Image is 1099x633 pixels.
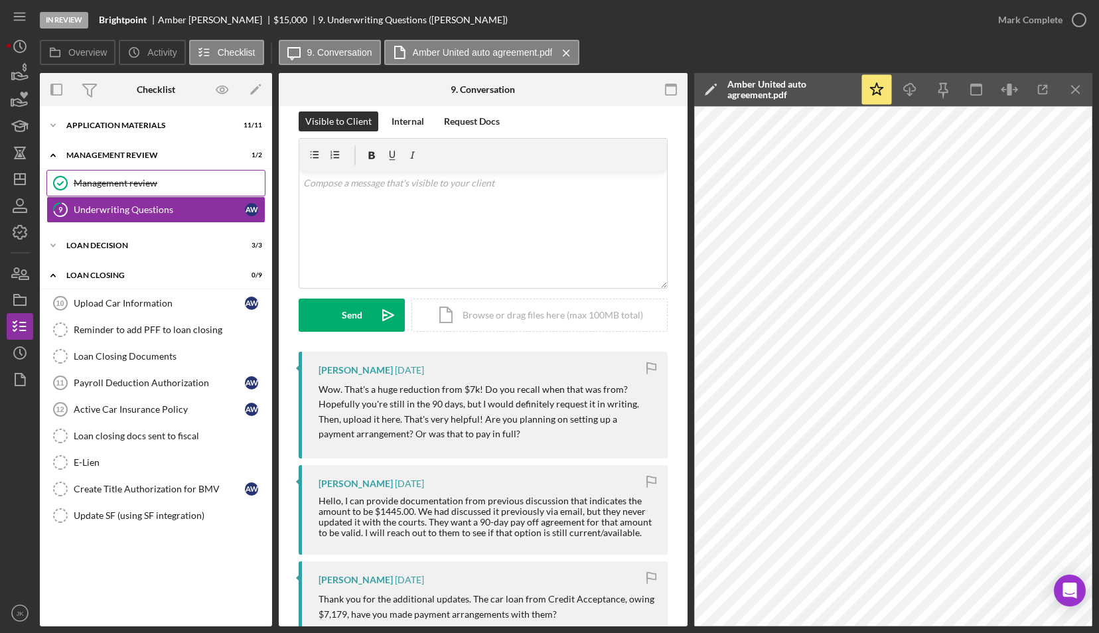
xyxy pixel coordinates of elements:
div: [PERSON_NAME] [319,478,393,489]
div: 1 / 2 [238,151,262,159]
a: 10Upload Car InformationAW [46,290,265,316]
p: Thank you for the additional updates. The car loan from Credit Acceptance, owing $7,179, have you... [319,592,654,622]
span: $15,000 [273,14,307,25]
div: Reminder to add PFF to loan closing [74,324,265,335]
div: Mark Complete [998,7,1062,33]
time: 2025-10-07 15:50 [395,575,424,585]
a: 12Active Car Insurance PolicyAW [46,396,265,423]
a: Create Title Authorization for BMVAW [46,476,265,502]
div: Visible to Client [305,111,372,131]
div: 0 / 9 [238,271,262,279]
a: Loan closing docs sent to fiscal [46,423,265,449]
button: Overview [40,40,115,65]
a: 11Payroll Deduction AuthorizationAW [46,370,265,396]
label: Overview [68,47,107,58]
button: Request Docs [437,111,506,131]
div: Checklist [137,84,175,95]
div: 9. Conversation [451,84,515,95]
div: Hello, I can provide documentation from previous discussion that indicates the amount to be $1445... [319,496,654,538]
div: Loan Closing [66,271,229,279]
div: E-Lien [74,457,265,468]
div: Update SF (using SF integration) [74,510,265,521]
label: Activity [147,47,177,58]
button: Activity [119,40,185,65]
div: 3 / 3 [238,242,262,249]
div: A W [245,482,258,496]
div: A W [245,203,258,216]
div: Open Intercom Messenger [1054,575,1086,606]
tspan: 10 [56,299,64,307]
a: E-Lien [46,449,265,476]
div: Management review [74,178,265,188]
div: Payroll Deduction Authorization [74,378,245,388]
div: [PERSON_NAME] [319,365,393,376]
button: JK [7,600,33,626]
div: Amber United auto agreement.pdf [727,79,853,100]
div: In Review [40,12,88,29]
label: 9. Conversation [307,47,372,58]
div: [PERSON_NAME] [319,575,393,585]
div: Underwriting Questions [74,204,245,215]
button: Visible to Client [299,111,378,131]
tspan: 11 [56,379,64,387]
div: Request Docs [444,111,500,131]
button: Send [299,299,405,332]
time: 2025-10-07 16:51 [395,365,424,376]
div: 9. Underwriting Questions ([PERSON_NAME]) [318,15,508,25]
text: JK [16,610,24,617]
a: Loan Closing Documents [46,343,265,370]
div: Internal [392,111,424,131]
div: Amber [PERSON_NAME] [158,15,273,25]
div: Active Car Insurance Policy [74,404,245,415]
div: Create Title Authorization for BMV [74,484,245,494]
b: Brightpoint [99,15,147,25]
div: Loan Closing Documents [74,351,265,362]
button: Checklist [189,40,264,65]
a: Management review [46,170,265,196]
div: Send [342,299,362,332]
div: Application Materials [66,121,229,129]
div: Loan closing docs sent to fiscal [74,431,265,441]
div: A W [245,297,258,310]
a: 9Underwriting QuestionsAW [46,196,265,223]
div: Upload Car Information [74,298,245,309]
a: Reminder to add PFF to loan closing [46,316,265,343]
label: Checklist [218,47,256,58]
div: A W [245,376,258,389]
button: Mark Complete [985,7,1092,33]
time: 2025-10-07 16:12 [395,478,424,489]
label: Amber United auto agreement.pdf [413,47,553,58]
button: 9. Conversation [279,40,381,65]
a: Update SF (using SF integration) [46,502,265,529]
tspan: 9 [58,205,63,214]
div: Management Review [66,151,229,159]
div: 11 / 11 [238,121,262,129]
button: Internal [385,111,431,131]
div: Loan Decision [66,242,229,249]
tspan: 12 [56,405,64,413]
p: Wow. That's a huge reduction from $7k! Do you recall when that was from? Hopefully you're still i... [319,382,654,442]
button: Amber United auto agreement.pdf [384,40,580,65]
div: A W [245,403,258,416]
